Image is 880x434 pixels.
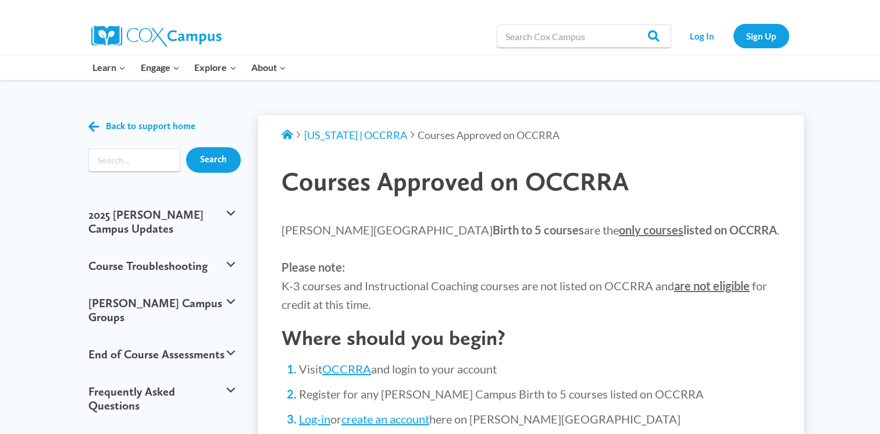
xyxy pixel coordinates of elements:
button: Course Troubleshooting [83,247,241,284]
h2: Where should you begin? [282,325,781,350]
li: or here on [PERSON_NAME][GEOGRAPHIC_DATA] [299,411,781,427]
a: Log-in [299,412,330,426]
button: 2025 [PERSON_NAME] Campus Updates [83,196,241,247]
nav: Primary Navigation [85,55,294,80]
a: Back to support home [88,118,195,135]
button: [PERSON_NAME] Campus Groups [83,284,241,336]
li: Register for any [PERSON_NAME] Campus Birth to 5 courses listed on OCCRRA [299,386,781,402]
span: Learn [92,60,126,75]
input: Search [186,147,241,173]
strong: listed on OCCRRA [619,223,777,237]
a: create an account [341,412,429,426]
span: Engage [141,60,180,75]
span: Courses Approved on OCCRRA [418,129,560,141]
strong: Please note: [282,260,345,274]
a: OCCRRA [322,362,371,376]
button: Frequently Asked Questions [83,373,241,424]
button: End of Course Assessments [83,336,241,373]
span: About [251,60,286,75]
img: Cox Campus [91,26,222,47]
input: Search input [88,148,181,172]
a: Sign Up [733,24,789,48]
input: Search Cox Campus [497,24,671,48]
a: [US_STATE] | OCCRRA [304,129,407,141]
p: [PERSON_NAME][GEOGRAPHIC_DATA] are the . K-3 courses and Instructional Coaching courses are not l... [282,220,781,314]
li: Visit and login to your account [299,361,781,377]
span: Explore [194,60,236,75]
a: Support Home [282,129,293,141]
a: Log In [677,24,728,48]
nav: Secondary Navigation [677,24,789,48]
strong: are not eligible [674,279,750,293]
strong: Birth to 5 courses [493,223,584,237]
span: only courses [619,223,683,237]
form: Search form [88,148,181,172]
span: Back to support home [106,121,195,132]
span: Courses Approved on OCCRRA [282,166,629,197]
